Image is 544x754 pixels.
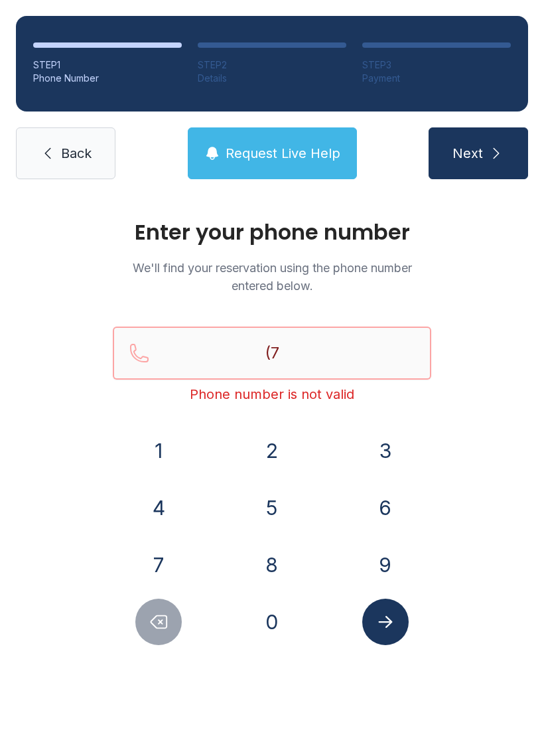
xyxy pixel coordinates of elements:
p: We'll find your reservation using the phone number entered below. [113,259,431,295]
div: STEP 2 [198,58,346,72]
div: Phone number is not valid [113,385,431,404]
span: Request Live Help [226,144,340,163]
button: Submit lookup form [362,599,409,645]
span: Back [61,144,92,163]
div: Payment [362,72,511,85]
button: 6 [362,485,409,531]
button: 0 [249,599,295,645]
button: 5 [249,485,295,531]
div: STEP 1 [33,58,182,72]
input: Reservation phone number [113,327,431,380]
button: 4 [135,485,182,531]
button: Delete number [135,599,182,645]
div: STEP 3 [362,58,511,72]
button: 8 [249,542,295,588]
span: Next [452,144,483,163]
button: 3 [362,427,409,474]
button: 1 [135,427,182,474]
h1: Enter your phone number [113,222,431,243]
button: 9 [362,542,409,588]
button: 2 [249,427,295,474]
div: Details [198,72,346,85]
div: Phone Number [33,72,182,85]
button: 7 [135,542,182,588]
